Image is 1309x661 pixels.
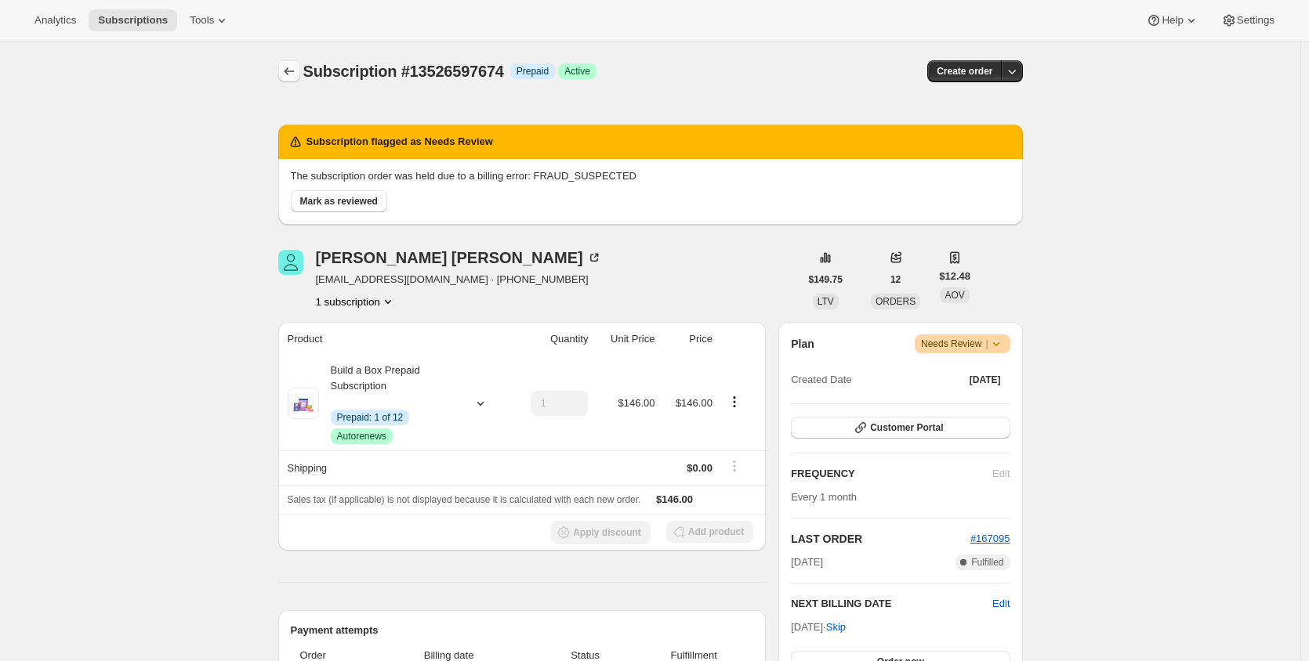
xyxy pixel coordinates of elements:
[1162,14,1183,27] span: Help
[971,556,1003,569] span: Fulfilled
[809,273,843,286] span: $149.75
[98,14,168,27] span: Subscriptions
[278,250,303,275] span: Melissa Abell-Bardsley
[1212,9,1284,31] button: Settings
[316,294,396,309] button: Product actions
[291,190,387,212] button: Mark as reviewed
[278,60,300,82] button: Subscriptions
[337,430,386,442] span: Autorenews
[337,411,404,424] span: Prepaid: 1 of 12
[937,65,992,78] span: Create order
[970,533,1010,544] a: #167095
[34,14,76,27] span: Analytics
[791,372,851,388] span: Created Date
[791,491,857,503] span: Every 1 month
[659,322,716,356] th: Price
[992,596,1010,612] button: Edit
[291,623,754,638] h2: Payment attempts
[564,65,590,78] span: Active
[791,336,814,352] h2: Plan
[1237,14,1275,27] span: Settings
[791,466,992,482] h2: FREQUENCY
[25,9,85,31] button: Analytics
[316,272,602,287] span: [EMAIL_ADDRESS][DOMAIN_NAME] · [PHONE_NUMBER]
[945,290,964,301] span: AOV
[303,63,504,80] span: Subscription #13526597674
[970,374,1001,386] span: [DATE]
[517,65,549,78] span: Prepaid
[985,338,988,350] span: |
[278,322,510,356] th: Product
[278,450,510,485] th: Shipping
[722,457,747,475] button: Shipping actions
[791,621,846,633] span: [DATE] ·
[288,494,641,505] span: Sales tax (if applicable) is not displayed because it is calculated with each new order.
[927,60,1002,82] button: Create order
[89,9,177,31] button: Subscriptions
[319,363,460,444] div: Build a Box Prepaid Subscription
[970,531,1010,547] button: #167095
[791,596,992,612] h2: NEXT BILLING DATE
[960,369,1010,391] button: [DATE]
[1137,9,1208,31] button: Help
[676,397,713,409] span: $146.00
[593,322,659,356] th: Unit Price
[890,273,901,286] span: 12
[939,269,970,284] span: $12.48
[306,134,493,150] h2: Subscription flagged as Needs Review
[791,554,823,570] span: [DATE]
[316,250,602,265] div: [PERSON_NAME] [PERSON_NAME]
[180,9,239,31] button: Tools
[817,615,855,640] button: Skip
[921,336,1004,352] span: Needs Review
[510,322,593,356] th: Quantity
[656,493,693,505] span: $146.00
[826,619,846,635] span: Skip
[876,296,916,307] span: ORDERS
[722,393,747,410] button: Product actions
[791,531,970,547] h2: LAST ORDER
[800,269,852,291] button: $149.75
[881,269,910,291] button: 12
[190,14,214,27] span: Tools
[291,168,1010,184] p: The subscription order was held due to a billing error: FRAUD_SUSPECTED
[618,397,654,409] span: $146.00
[870,421,943,434] span: Customer Portal
[818,296,834,307] span: LTV
[687,462,713,474] span: $0.00
[300,195,378,208] span: Mark as reviewed
[791,417,1010,439] button: Customer Portal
